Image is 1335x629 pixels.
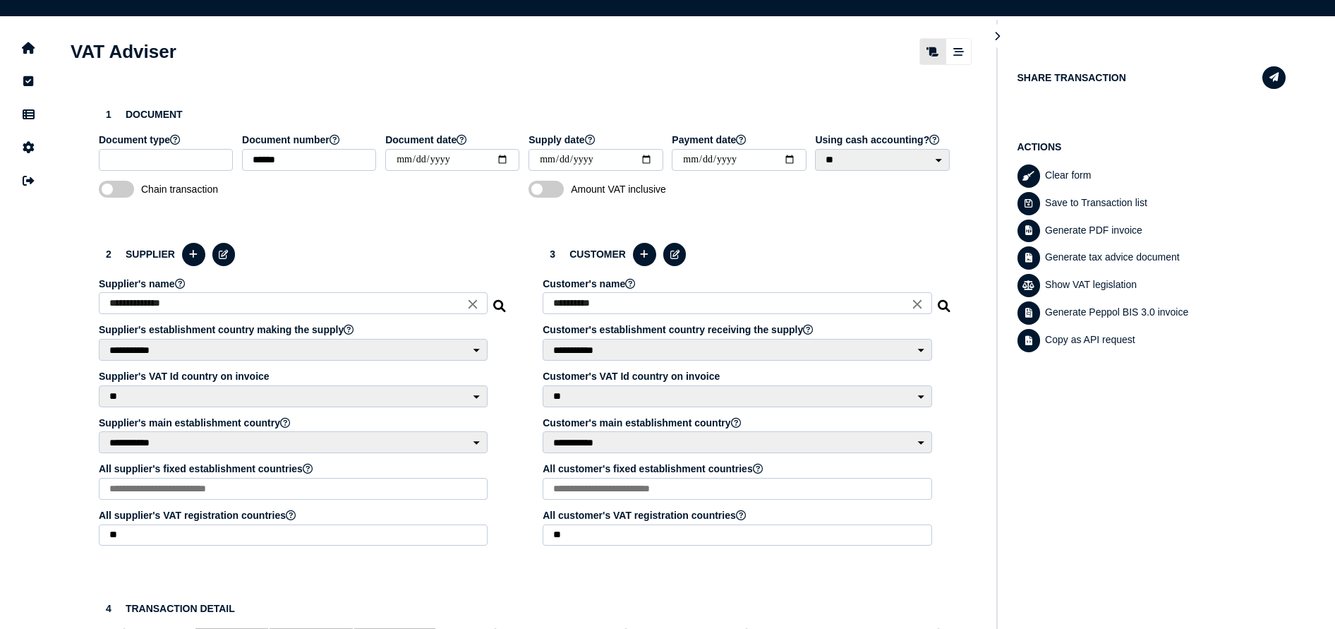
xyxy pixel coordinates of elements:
button: Save transaction [1017,192,1041,215]
button: Copy data as API request body to clipboard [1017,329,1041,352]
label: Document date [385,134,521,145]
h3: Document [99,104,952,124]
button: Home [13,33,43,63]
button: Data manager [13,100,43,129]
label: Supplier's name [99,278,490,289]
label: Supply date [528,134,665,145]
span: Chain transaction [141,184,289,195]
label: Customer's establishment country receiving the supply [543,324,934,335]
span: Amount VAT inclusive [571,184,719,195]
label: Supplier's main establishment country [99,417,490,429]
button: Clear form data from invoice panel [1017,164,1041,188]
label: Document type [99,134,235,145]
h1: VAT Adviser [71,41,176,63]
label: Customer's VAT Id country on invoice [543,371,934,382]
button: Add a new supplier to the database [182,243,205,266]
app-field: Select a document type [99,134,235,181]
div: Generate tax advice document [1041,244,1286,272]
label: Supplier's VAT Id country on invoice [99,371,490,382]
label: Customer's name [543,278,934,289]
div: 4 [99,599,119,618]
label: All customer's fixed establishment countries [543,463,934,474]
h1: Actions [1017,141,1286,152]
h3: Transaction detail [99,599,952,618]
button: Hide [986,25,1009,48]
section: Define the seller [85,227,521,570]
button: Tasks [13,66,43,96]
mat-button-toggle: Stepper view [946,39,971,64]
button: Generate tax advice document [1017,246,1041,270]
label: Payment date [672,134,808,145]
div: Save to Transaction list [1041,190,1286,217]
mat-button-toggle: Classic scrolling page view [920,39,946,64]
h1: Share transaction [1017,72,1126,83]
label: Using cash accounting? [815,134,951,145]
button: Generate pdf [1017,220,1041,243]
div: 3 [543,244,562,264]
label: Customer's main establishment country [543,417,934,429]
div: Generate PDF invoice [1041,217,1286,245]
div: Show VAT legislation [1041,272,1286,299]
button: Sign out [13,166,43,196]
i: Close [465,296,481,312]
h3: Supplier [99,241,507,268]
i: Search for a dummy seller [493,296,507,307]
div: Generate Peppol BIS 3.0 invoice [1041,299,1286,327]
button: Manage settings [13,133,43,162]
label: Document number [242,134,378,145]
i: Data manager [23,114,35,115]
label: All supplier's VAT registration countries [99,510,490,521]
label: All customer's VAT registration countries [543,510,934,521]
i: Search for a dummy customer [938,296,952,307]
button: Share transaction [1262,66,1286,90]
h3: Customer [543,241,951,268]
button: Add a new customer to the database [633,243,656,266]
div: 1 [99,104,119,124]
div: Copy as API request [1041,327,1286,354]
label: Supplier's establishment country making the supply [99,324,490,335]
div: Clear form [1041,162,1286,190]
div: 2 [99,244,119,264]
button: Edit selected supplier in the database [212,243,236,266]
i: Close [910,296,925,312]
button: Show VAT legislation [1017,274,1041,297]
button: Edit selected customer in the database [663,243,687,266]
label: All supplier's fixed establishment countries [99,463,490,474]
